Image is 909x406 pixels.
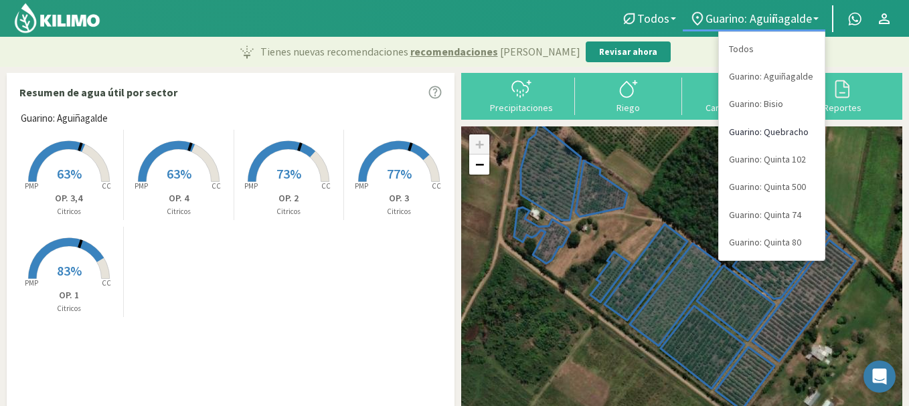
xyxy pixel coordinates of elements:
a: Guarino: Aguiñagalde [719,63,825,90]
a: Guarino: Quinta 102 [719,146,825,173]
p: Citricos [14,303,123,314]
a: Guarino: Quinta 500 [719,173,825,201]
tspan: CC [432,181,441,191]
p: OP. 1 [14,288,123,302]
span: 83% [57,262,82,279]
div: Open Intercom Messenger [863,361,896,393]
p: OP. 3 [344,191,454,205]
p: OP. 4 [124,191,233,205]
div: Precipitaciones [472,103,571,112]
span: 73% [276,165,301,182]
button: Riego [575,78,682,113]
p: Tienes nuevas recomendaciones [260,43,580,60]
tspan: PMP [244,181,258,191]
img: Kilimo [13,2,101,34]
button: Carga mensual [682,78,789,113]
a: Guarino: Quinta 74 [719,201,825,229]
p: Citricos [344,206,454,217]
tspan: CC [321,181,331,191]
div: Reportes [793,103,892,112]
tspan: PMP [24,181,37,191]
p: Citricos [234,206,343,217]
button: Revisar ahora [586,41,671,63]
tspan: CC [212,181,221,191]
a: Guarino: Quinta 80 [719,229,825,256]
button: Precipitaciones [468,78,575,113]
span: 77% [387,165,412,182]
p: Resumen de agua útil por sector [19,84,177,100]
tspan: PMP [24,278,37,288]
span: recomendaciones [410,43,498,60]
a: Zoom in [469,134,489,155]
button: Reportes [789,78,896,113]
tspan: PMP [355,181,368,191]
tspan: CC [102,278,111,288]
tspan: PMP [135,181,148,191]
div: Carga mensual [686,103,785,112]
p: Revisar ahora [599,45,657,59]
span: Guarino: Aguiñagalde [706,11,812,25]
div: Riego [579,103,678,112]
span: Guarino: Aguiñagalde [21,111,108,126]
a: Zoom out [469,155,489,175]
span: 63% [167,165,191,182]
p: Citricos [124,206,233,217]
a: Guarino: Quebracho [719,118,825,146]
tspan: CC [102,181,111,191]
span: [PERSON_NAME] [500,43,580,60]
span: Todos [637,11,669,25]
a: Guarino: Bisio [719,90,825,118]
p: Citricos [14,206,123,217]
p: OP. 3,4 [14,191,123,205]
a: Todos [719,35,825,63]
span: 63% [57,165,82,182]
p: OP. 2 [234,191,343,205]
